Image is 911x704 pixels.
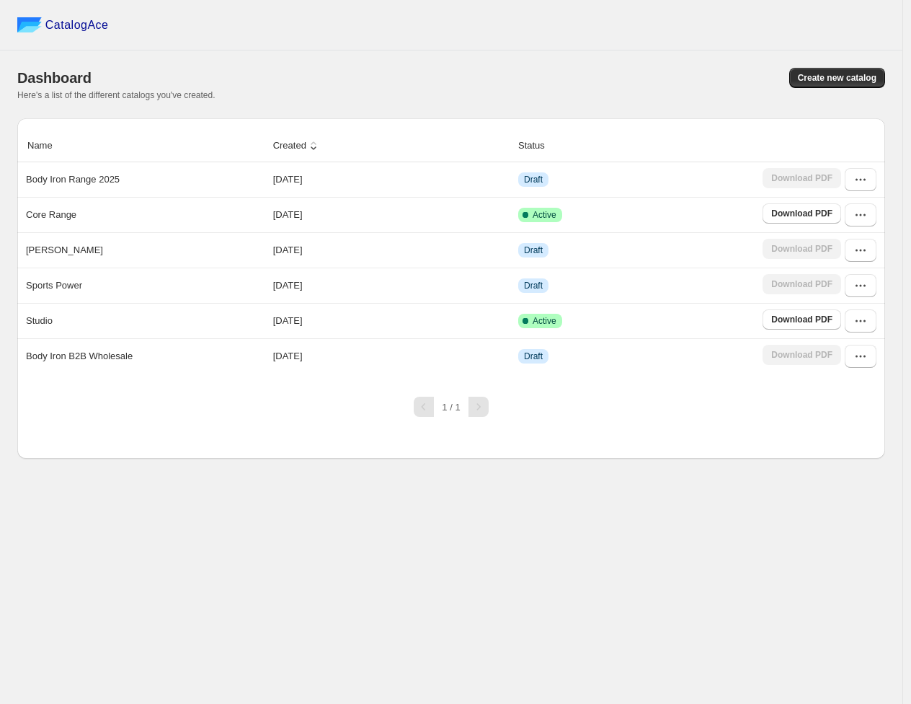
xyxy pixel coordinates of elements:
td: [DATE] [269,232,514,268]
a: Download PDF [763,309,841,330]
img: catalog ace [17,17,42,32]
td: [DATE] [269,162,514,197]
span: Download PDF [771,314,832,325]
p: Sports Power [26,278,82,293]
button: Status [516,132,561,159]
span: Here's a list of the different catalogs you've created. [17,90,215,100]
span: Dashboard [17,70,92,86]
p: Body Iron Range 2025 [26,172,120,187]
span: Draft [524,174,543,185]
button: Create new catalog [789,68,885,88]
td: [DATE] [269,197,514,232]
span: Active [533,315,556,327]
span: Create new catalog [798,72,876,84]
span: Active [533,209,556,221]
button: Created [271,132,323,159]
p: Studio [26,314,53,328]
span: Draft [524,245,543,256]
td: [DATE] [269,338,514,374]
p: Body Iron B2B Wholesale [26,349,133,364]
span: Draft [524,351,543,362]
td: [DATE] [269,303,514,338]
span: CatalogAce [45,18,109,32]
p: [PERSON_NAME] [26,243,103,258]
a: Download PDF [763,203,841,224]
td: [DATE] [269,268,514,303]
button: Name [25,132,69,159]
p: Core Range [26,208,76,222]
span: Draft [524,280,543,291]
span: Download PDF [771,208,832,219]
span: 1 / 1 [442,402,460,413]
